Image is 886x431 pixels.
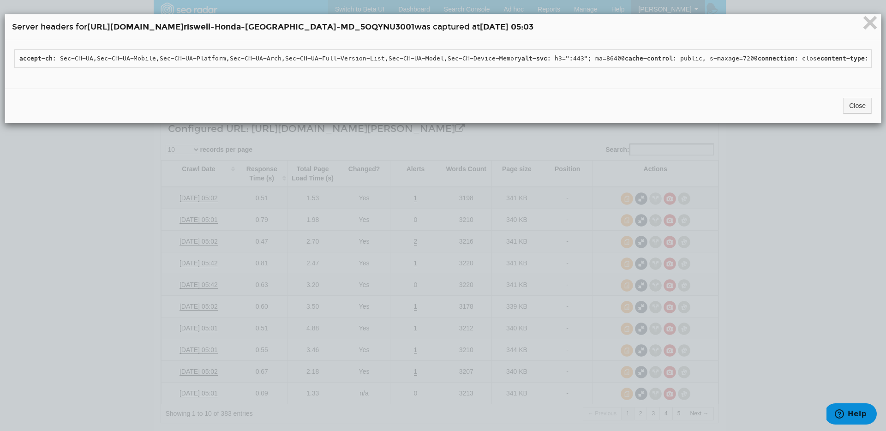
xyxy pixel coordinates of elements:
[383,22,414,32] span: NU3001
[758,55,795,62] strong: connection
[14,49,872,68] pre: : Sec-CH-UA,Sec-CH-UA-Mobile,Sec-CH-UA-Platform,Sec-CH-UA-Arch,Sec-CH-UA-Full-Version-List,Sec-CH...
[843,98,872,114] button: Close
[820,55,865,62] strong: content-type
[625,55,673,62] strong: cache-control
[480,22,533,32] strong: [DATE] 05:03
[87,22,184,32] span: [URL][DOMAIN_NAME]
[862,7,878,38] span: ×
[862,15,878,33] button: Close
[19,55,53,62] strong: accept-ch
[184,22,383,32] span: riswell-Honda-[GEOGRAPHIC_DATA]-MD_5OQY
[521,55,547,62] strong: alt-svc
[12,21,874,33] h4: Server headers for was captured at
[826,403,877,426] iframe: Opens a widget where you can find more information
